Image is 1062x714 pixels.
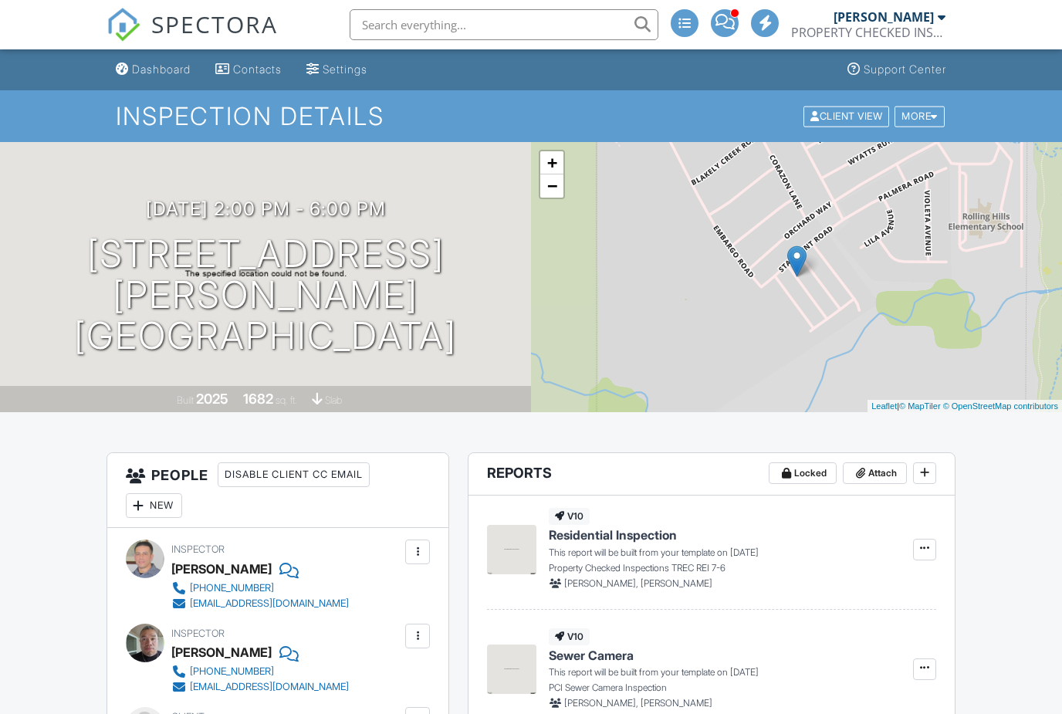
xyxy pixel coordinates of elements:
a: Contacts [209,56,288,84]
span: Inspector [171,628,225,639]
div: More [895,106,945,127]
a: Settings [300,56,374,84]
div: [EMAIL_ADDRESS][DOMAIN_NAME] [190,597,349,610]
h3: [DATE] 2:00 pm - 6:00 pm [146,198,386,219]
h1: Inspection Details [116,103,945,130]
h1: [STREET_ADDRESS][PERSON_NAME] [GEOGRAPHIC_DATA] [25,234,506,356]
div: [EMAIL_ADDRESS][DOMAIN_NAME] [190,681,349,693]
div: 1682 [243,391,273,407]
span: slab [325,394,342,406]
a: Leaflet [871,401,897,411]
div: Settings [323,63,367,76]
a: SPECTORA [107,21,278,53]
a: [PHONE_NUMBER] [171,580,349,596]
div: 2025 [196,391,228,407]
span: sq. ft. [276,394,297,406]
div: Support Center [864,63,946,76]
a: Support Center [841,56,952,84]
div: [PERSON_NAME] [171,557,272,580]
div: Contacts [233,63,282,76]
div: | [868,400,1062,413]
a: Dashboard [110,56,197,84]
div: Client View [803,106,889,127]
a: [EMAIL_ADDRESS][DOMAIN_NAME] [171,679,349,695]
span: Built [177,394,194,406]
a: [EMAIL_ADDRESS][DOMAIN_NAME] [171,596,349,611]
a: [PHONE_NUMBER] [171,664,349,679]
div: Disable Client CC Email [218,462,370,487]
div: New [126,493,182,518]
a: Zoom out [540,174,563,198]
h3: People [107,453,449,528]
div: [PHONE_NUMBER] [190,665,274,678]
a: © MapTiler [899,401,941,411]
div: [PHONE_NUMBER] [190,582,274,594]
a: Client View [802,110,893,121]
span: Inspector [171,543,225,555]
input: Search everything... [350,9,658,40]
img: The Best Home Inspection Software - Spectora [107,8,140,42]
div: PROPERTY CHECKED INSPECTIONS [791,25,945,40]
div: [PERSON_NAME] [171,641,272,664]
span: SPECTORA [151,8,278,40]
div: Dashboard [132,63,191,76]
a: © OpenStreetMap contributors [943,401,1058,411]
a: Zoom in [540,151,563,174]
div: [PERSON_NAME] [834,9,934,25]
